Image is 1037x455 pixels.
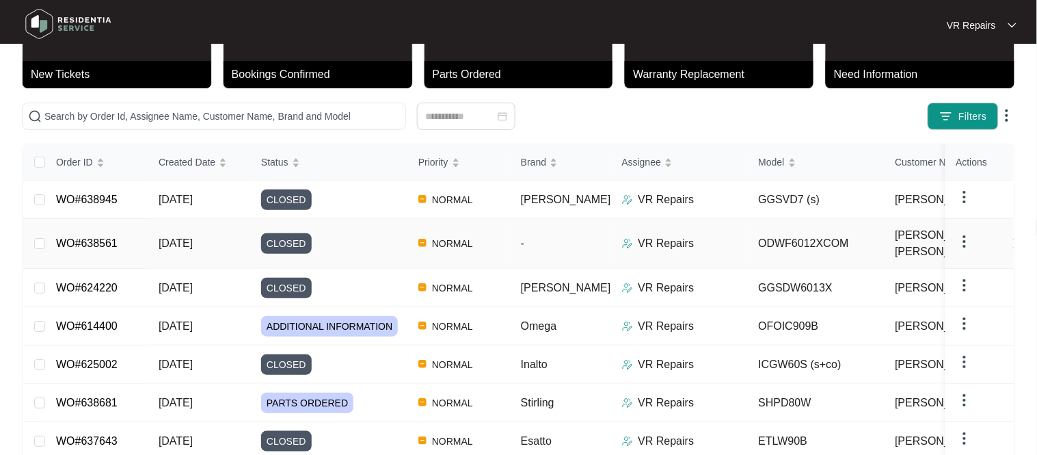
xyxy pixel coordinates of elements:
td: ODWF6012XCOM [748,219,885,269]
img: Vercel Logo [418,283,427,291]
th: Actions [945,144,1014,181]
span: [PERSON_NAME] [PERSON_NAME]... [895,227,1004,260]
td: SHPD80W [748,384,885,422]
span: Esatto [521,435,552,447]
span: Created Date [159,155,215,170]
img: Vercel Logo [418,239,427,247]
td: ICGW60S (s+co) [748,346,885,384]
p: VR Repairs [638,318,695,335]
img: Vercel Logo [418,195,427,203]
img: Assigner Icon [622,194,633,205]
span: [PERSON_NAME] [895,280,986,296]
th: Status [250,144,407,181]
span: [DATE] [159,194,193,205]
span: NORMAL [427,318,479,335]
button: filter iconFilters [928,103,999,130]
p: Bookings Confirmed [232,66,412,83]
img: Vercel Logo [418,437,427,445]
p: VR Repairs [638,395,695,411]
span: NORMAL [427,192,479,208]
a: WO#638945 [56,194,118,205]
img: Assigner Icon [622,398,633,408]
span: [PERSON_NAME] [521,282,611,294]
span: CLOSED [261,233,312,254]
th: Created Date [148,144,250,181]
img: Assigner Icon [622,436,633,447]
a: WO#624220 [56,282,118,294]
span: [DATE] [159,359,193,370]
a: WO#638561 [56,237,118,249]
span: Status [261,155,288,170]
p: New Tickets [31,66,211,83]
th: Priority [407,144,510,181]
p: Parts Ordered [433,66,613,83]
span: Brand [521,155,546,170]
span: CLOSED [261,190,312,210]
img: dropdown arrow [956,277,973,294]
span: [PERSON_NAME]... [895,433,995,450]
a: WO#638681 [56,397,118,408]
span: Priority [418,155,448,170]
span: Stirling [521,397,554,408]
img: search-icon [28,109,42,123]
span: Omega [521,320,556,332]
th: Customer Name [885,144,1021,181]
span: [PERSON_NAME] [521,194,611,205]
span: NORMAL [427,280,479,296]
img: Assigner Icon [622,238,633,249]
td: GGSDW6013X [748,269,885,307]
img: Vercel Logo [418,360,427,368]
span: NORMAL [427,433,479,450]
td: OFOIC909B [748,307,885,346]
img: dropdown arrow [956,430,973,447]
span: CLOSED [261,354,312,375]
span: [DATE] [159,435,193,447]
img: dropdown arrow [956,392,973,408]
p: VR Repairs [638,192,695,208]
span: [DATE] [159,282,193,294]
a: WO#637643 [56,435,118,447]
span: [DATE] [159,397,193,408]
span: [PERSON_NAME] [895,318,986,335]
img: Assigner Icon [622,359,633,370]
img: dropdown arrow [999,107,1015,124]
img: dropdown arrow [956,233,973,250]
p: VR Repairs [638,235,695,252]
a: WO#614400 [56,320,118,332]
th: Brand [510,144,611,181]
img: dropdown arrow [956,354,973,370]
img: Assigner Icon [622,283,633,294]
th: Model [748,144,885,181]
span: Order ID [56,155,93,170]
img: dropdown arrow [956,189,973,205]
span: Assignee [622,155,662,170]
span: NORMAL [427,395,479,411]
span: Inalto [521,359,548,370]
a: WO#625002 [56,359,118,370]
span: CLOSED [261,278,312,298]
span: [PERSON_NAME] [895,395,986,411]
img: Assigner Icon [622,321,633,332]
span: NORMAL [427,235,479,252]
img: Vercel Logo [418,322,427,330]
span: [DATE] [159,320,193,332]
img: dropdown arrow [956,315,973,332]
span: Model [759,155,785,170]
span: CLOSED [261,431,312,452]
td: GGSVD7 (s) [748,181,885,219]
th: Assignee [611,144,748,181]
span: - [521,237,524,249]
p: VR Repairs [638,433,695,450]
p: Need Information [834,66,1014,83]
p: Warranty Replacement [633,66,813,83]
th: Order ID [45,144,148,181]
p: VR Repairs [638,280,695,296]
span: [PERSON_NAME] [895,192,986,208]
span: [DATE] [159,237,193,249]
img: filter icon [939,109,953,123]
input: Search by Order Id, Assignee Name, Customer Name, Brand and Model [44,109,400,124]
span: Customer Name [895,155,965,170]
p: VR Repairs [947,18,996,32]
span: Filters [958,109,987,124]
img: dropdown arrow [1008,22,1016,29]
